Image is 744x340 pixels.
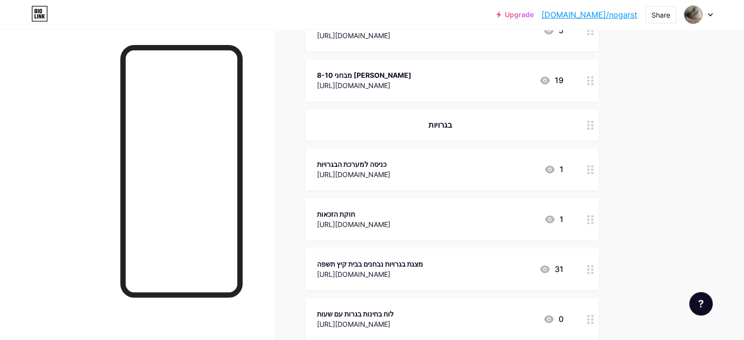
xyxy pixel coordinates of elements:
[544,213,564,225] div: 1
[543,24,564,36] div: 5
[317,70,411,80] div: מבחני 8-10 [PERSON_NAME]
[541,9,637,21] a: [DOMAIN_NAME]/nogarst
[684,5,702,24] img: nogarst
[317,319,394,329] div: [URL][DOMAIN_NAME]
[652,10,670,20] div: Share
[317,159,390,169] div: כניסה למערכת הבגרויות
[317,169,390,180] div: [URL][DOMAIN_NAME]
[317,30,446,41] div: [URL][DOMAIN_NAME]
[496,11,534,19] a: Upgrade
[317,269,423,279] div: [URL][DOMAIN_NAME]
[317,259,423,269] div: מצגת בגרויות נבחנים בבית קיץ תשפה
[539,263,564,275] div: 31
[317,119,564,131] div: בגרויות
[317,80,411,91] div: [URL][DOMAIN_NAME]
[317,209,390,219] div: חוקת הזכאות
[317,219,390,229] div: [URL][DOMAIN_NAME]
[317,309,394,319] div: לוח בחינות בגרות עם שעות
[544,163,564,175] div: 1
[539,74,564,86] div: 19
[543,313,564,325] div: 0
